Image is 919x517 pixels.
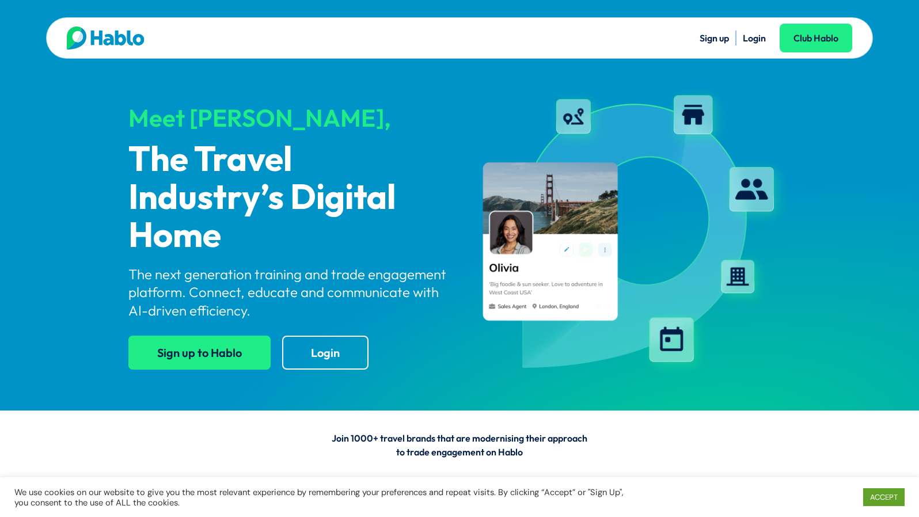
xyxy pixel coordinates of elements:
[128,142,450,256] p: The Travel Industry’s Digital Home
[128,336,271,370] a: Sign up to Hablo
[780,24,852,52] a: Club Hablo
[67,26,145,50] img: Hablo logo main 2
[332,432,587,458] span: Join 1000+ travel brands that are modernising their approach to trade engagement on Hablo
[743,32,766,44] a: Login
[14,487,637,508] div: We use cookies on our website to give you the most relevant experience by remembering your prefer...
[128,265,450,320] p: The next generation training and trade engagement platform. Connect, educate and communicate with...
[700,32,729,44] a: Sign up
[863,488,905,506] a: ACCEPT
[282,336,369,370] a: Login
[128,105,450,131] div: Meet [PERSON_NAME],
[469,86,791,379] img: hablo-profile-image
